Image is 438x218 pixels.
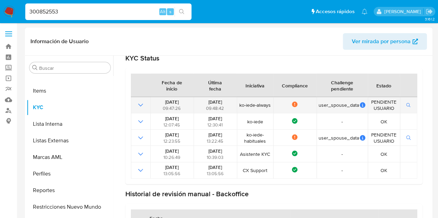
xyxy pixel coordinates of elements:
[27,83,113,99] button: Items
[175,7,189,17] button: search-icon
[27,149,113,165] button: Marcas AML
[27,165,113,182] button: Perfiles
[32,65,38,70] button: Buscar
[27,132,113,149] button: Listas Externas
[27,99,113,116] button: KYC
[361,9,367,15] a: Notificaciones
[169,8,171,15] span: s
[352,33,411,50] span: Ver mirada por persona
[384,8,423,15] p: josefina.larrea@mercadolibre.com
[39,65,108,71] input: Buscar
[160,8,166,15] span: Alt
[25,7,191,16] input: Buscar usuario o caso...
[27,182,113,199] button: Reportes
[343,33,427,50] button: Ver mirada por persona
[27,116,113,132] button: Lista Interna
[426,8,433,15] a: Salir
[30,38,89,45] h1: Información de Usuario
[316,8,355,15] span: Accesos rápidos
[27,199,113,215] button: Restricciones Nuevo Mundo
